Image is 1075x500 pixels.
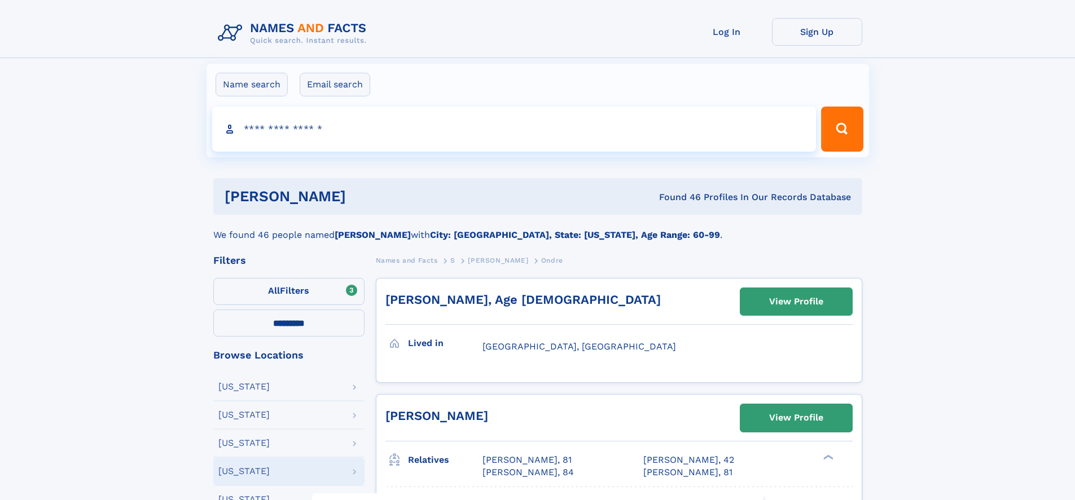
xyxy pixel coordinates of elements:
[502,191,851,203] div: Found 46 Profiles In Our Records Database
[769,405,823,431] div: View Profile
[218,410,270,419] div: [US_STATE]
[769,289,823,315] div: View Profile
[376,253,438,267] a: Names and Facts
[213,215,862,242] div: We found 46 people named with .
[468,253,528,267] a: [PERSON_NAME]
[408,334,482,353] h3: Lived in
[213,18,376,48] img: Logo Names and Facts
[408,450,482,470] h3: Relatives
[643,466,732,479] a: [PERSON_NAME], 81
[385,409,488,423] a: [PERSON_NAME]
[821,107,863,152] button: Search Button
[225,189,503,203] h1: [PERSON_NAME]
[482,454,572,466] a: [PERSON_NAME], 81
[740,288,852,315] a: View Profile
[213,255,365,266] div: Filters
[218,382,270,391] div: [US_STATE]
[482,341,676,352] span: [GEOGRAPHIC_DATA], [GEOGRAPHIC_DATA]
[213,278,365,305] label: Filters
[450,256,455,264] span: S
[385,293,661,307] a: [PERSON_NAME], Age [DEMOGRAPHIC_DATA]
[682,18,772,46] a: Log In
[218,439,270,448] div: [US_STATE]
[740,404,852,431] a: View Profile
[820,453,834,461] div: ❯
[300,73,370,96] label: Email search
[212,107,817,152] input: search input
[643,454,734,466] a: [PERSON_NAME], 42
[430,229,720,240] b: City: [GEOGRAPHIC_DATA], State: [US_STATE], Age Range: 60-99
[213,350,365,360] div: Browse Locations
[772,18,862,46] a: Sign Up
[468,256,528,264] span: [PERSON_NAME]
[450,253,455,267] a: S
[268,285,280,296] span: All
[216,73,288,96] label: Name search
[218,467,270,476] div: [US_STATE]
[541,256,563,264] span: Ondre
[482,466,574,479] a: [PERSON_NAME], 84
[335,229,411,240] b: [PERSON_NAME]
